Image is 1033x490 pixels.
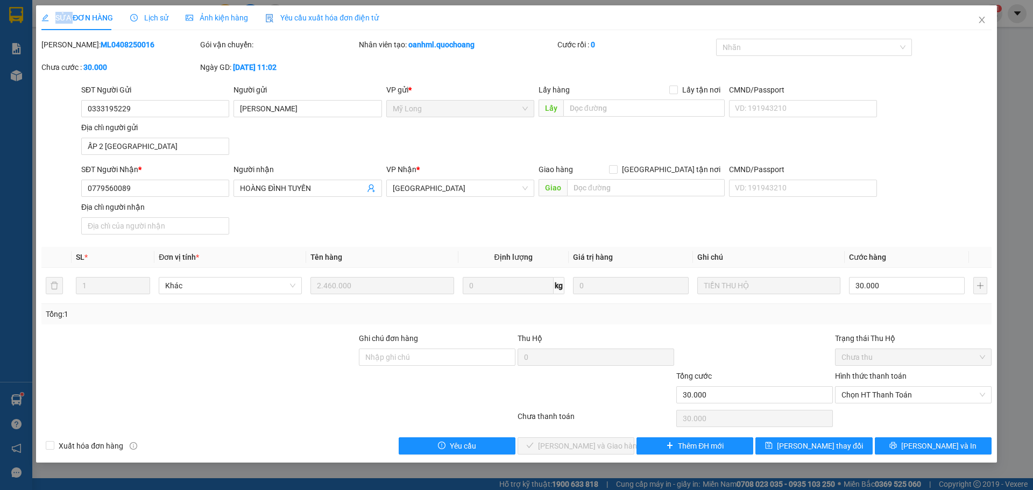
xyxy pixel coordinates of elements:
[234,84,381,96] div: Người gửi
[573,253,613,261] span: Giá trị hàng
[359,39,555,51] div: Nhân viên tạo:
[518,334,542,343] span: Thu Hộ
[310,277,454,294] input: VD: Bàn, Ghế
[563,100,725,117] input: Dọc đường
[159,253,199,261] span: Đơn vị tính
[41,13,113,22] span: SỬA ĐƠN HÀNG
[186,13,248,22] span: Ảnh kiện hàng
[393,101,528,117] span: Mỹ Long
[693,247,845,268] th: Ghi chú
[81,217,229,235] input: Địa chỉ của người nhận
[678,84,725,96] span: Lấy tận nơi
[310,253,342,261] span: Tên hàng
[386,165,416,174] span: VP Nhận
[81,122,229,133] div: Địa chỉ người gửi
[186,14,193,22] span: picture
[567,179,725,196] input: Dọc đường
[101,40,154,49] b: ML0408250016
[676,372,712,380] span: Tổng cước
[367,184,376,193] span: user-add
[130,13,168,22] span: Lịch sử
[130,14,138,22] span: clock-circle
[126,46,213,61] div: 0939612966
[875,437,992,455] button: printer[PERSON_NAME] và In
[54,440,128,452] span: Xuất hóa đơn hàng
[399,437,515,455] button: exclamation-circleYêu cầu
[591,40,595,49] b: 0
[777,440,863,452] span: [PERSON_NAME] thay đổi
[46,308,399,320] div: Tổng: 1
[539,100,563,117] span: Lấy
[200,39,357,51] div: Gói vận chuyển:
[539,165,573,174] span: Giao hàng
[200,61,357,73] div: Ngày GD:
[9,9,26,20] span: Gửi:
[516,410,675,429] div: Chưa thanh toán
[967,5,997,35] button: Close
[46,277,63,294] button: delete
[393,180,528,196] span: Sài Gòn
[729,164,877,175] div: CMND/Passport
[978,16,986,24] span: close
[9,9,118,33] div: [GEOGRAPHIC_DATA]
[165,278,295,294] span: Khác
[841,349,985,365] span: Chưa thu
[849,253,886,261] span: Cước hàng
[494,253,533,261] span: Định lượng
[9,61,118,113] div: 123 [PERSON_NAME], TÂN THỚI NHẤT ,Q12
[359,349,515,366] input: Ghi chú đơn hàng
[81,164,229,175] div: SĐT Người Nhận
[359,334,418,343] label: Ghi chú đơn hàng
[41,61,198,73] div: Chưa cước :
[126,9,152,20] span: Nhận:
[765,442,773,450] span: save
[130,442,137,450] span: info-circle
[438,442,445,450] span: exclamation-circle
[450,440,476,452] span: Yêu cầu
[408,40,475,49] b: oanhml.quochoang
[889,442,897,450] span: printer
[83,63,107,72] b: 30.000
[9,33,118,46] div: [PERSON_NAME]
[573,277,689,294] input: 0
[81,201,229,213] div: Địa chỉ người nhận
[841,387,985,403] span: Chọn HT Thanh Toán
[9,46,118,61] div: 0908829983
[835,332,992,344] div: Trạng thái Thu Hộ
[539,179,567,196] span: Giao
[81,84,229,96] div: SĐT Người Gửi
[126,61,202,99] span: BÌNH HÀNG TÂY
[126,67,141,79] span: DĐ:
[126,9,213,33] div: [PERSON_NAME]
[973,277,987,294] button: plus
[81,138,229,155] input: Địa chỉ của người gửi
[518,437,634,455] button: check[PERSON_NAME] và Giao hàng
[41,14,49,22] span: edit
[265,14,274,23] img: icon
[636,437,753,455] button: plusThêm ĐH mới
[755,437,872,455] button: save[PERSON_NAME] thay đổi
[76,253,84,261] span: SL
[678,440,724,452] span: Thêm ĐH mới
[901,440,977,452] span: [PERSON_NAME] và In
[666,442,674,450] span: plus
[729,84,877,96] div: CMND/Passport
[697,277,840,294] input: Ghi Chú
[539,86,570,94] span: Lấy hàng
[618,164,725,175] span: [GEOGRAPHIC_DATA] tận nơi
[41,39,198,51] div: [PERSON_NAME]:
[233,63,277,72] b: [DATE] 11:02
[554,277,564,294] span: kg
[557,39,714,51] div: Cước rồi :
[835,372,907,380] label: Hình thức thanh toán
[126,33,213,46] div: [PERSON_NAME]
[265,13,379,22] span: Yêu cầu xuất hóa đơn điện tử
[386,84,534,96] div: VP gửi
[234,164,381,175] div: Người nhận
